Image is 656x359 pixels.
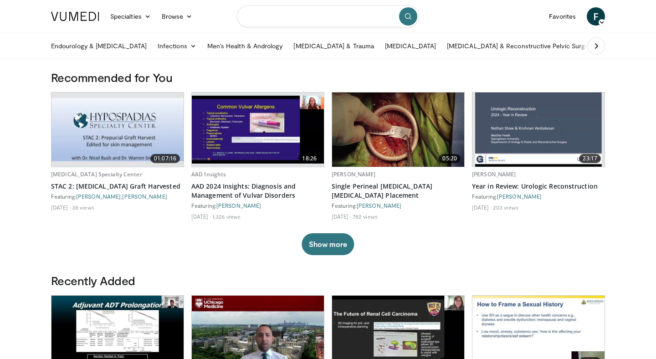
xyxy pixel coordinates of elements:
[76,193,121,200] a: [PERSON_NAME]
[122,193,167,200] a: [PERSON_NAME]
[51,92,184,167] a: 01:07:16
[51,273,605,288] h3: Recently Added
[332,202,465,209] div: Featuring:
[332,92,464,167] a: 05:20
[472,170,516,178] a: [PERSON_NAME]
[472,204,492,211] li: [DATE]
[332,182,465,200] a: Single Perineal [MEDICAL_DATA] [MEDICAL_DATA] Placement
[441,37,600,55] a: [MEDICAL_DATA] & Reconstructive Pelvic Surgery
[357,202,401,209] a: [PERSON_NAME]
[191,213,211,220] li: [DATE]
[543,7,581,26] a: Favorites
[439,154,461,163] span: 05:20
[475,92,602,167] img: a4763f22-b98d-4ca7-a7b0-76e2b474f451.png.620x360_q85_upscale.png
[51,98,184,161] img: 01f3608b-8eda-4dca-98de-52c159a81040.png.620x360_q85_upscale.png
[497,193,542,200] a: [PERSON_NAME]
[152,37,202,55] a: Infections
[192,96,324,163] img: 391116fa-c4eb-4293-bed8-ba80efc87e4b.620x360_q85_upscale.jpg
[332,170,376,178] a: [PERSON_NAME]
[216,202,261,209] a: [PERSON_NAME]
[472,92,605,167] a: 23:17
[156,7,198,26] a: Browse
[191,202,324,209] div: Featuring:
[353,213,378,220] li: 782 views
[288,37,379,55] a: [MEDICAL_DATA] & Trauma
[51,204,71,211] li: [DATE]
[493,204,518,211] li: 203 views
[150,154,180,163] span: 01:07:16
[579,154,601,163] span: 23:17
[472,182,605,191] a: Year in Review: Urologic Reconstruction
[212,213,241,220] li: 1,326 views
[51,182,184,191] a: STAC 2: [MEDICAL_DATA] Graft Harvested
[51,12,99,21] img: VuMedi Logo
[302,233,354,255] button: Show more
[72,204,94,211] li: 38 views
[192,92,324,167] a: 18:26
[51,170,142,178] a: [MEDICAL_DATA] Specialty Center
[105,7,156,26] a: Specialties
[51,70,605,85] h3: Recommended for You
[191,182,324,200] a: AAD 2024 Insights: Diagnosis and Management of Vulvar Disorders
[191,170,226,178] a: AAD Insights
[51,193,184,200] div: Featuring: ,
[587,7,605,26] a: F
[202,37,288,55] a: Men’s Health & Andrology
[298,154,320,163] span: 18:26
[332,92,464,167] img: 735fcd68-c9dc-4d64-bd7c-3ac0607bf3e9.620x360_q85_upscale.jpg
[379,37,441,55] a: [MEDICAL_DATA]
[472,193,605,200] div: Featuring:
[237,5,419,27] input: Search topics, interventions
[46,37,152,55] a: Endourology & [MEDICAL_DATA]
[332,213,351,220] li: [DATE]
